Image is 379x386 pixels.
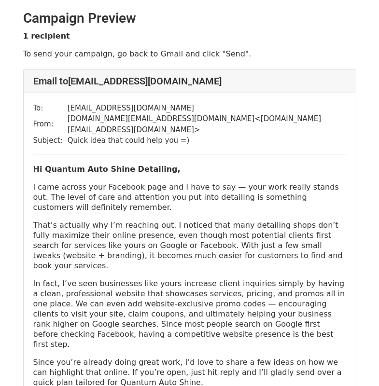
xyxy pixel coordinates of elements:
strong: 1 recipient [23,31,70,41]
td: Quick idea that could help you =) [68,135,346,146]
td: [EMAIL_ADDRESS][DOMAIN_NAME] [68,103,346,114]
strong: Hi Quantum Auto Shine Detailing, [33,165,181,174]
h4: Email to [EMAIL_ADDRESS][DOMAIN_NAME] [33,75,346,87]
p: I came across your Facebook page and I have to say — your work really stands out. The level of ca... [33,182,346,212]
td: [DOMAIN_NAME][EMAIL_ADDRESS][DOMAIN_NAME] < [DOMAIN_NAME][EMAIL_ADDRESS][DOMAIN_NAME] > [68,113,346,135]
td: From: [33,113,68,135]
td: Subject: [33,135,68,146]
h2: Campaign Preview [23,10,356,27]
p: That’s actually why I’m reaching out. I noticed that many detailing shops don’t fully maximize th... [33,220,346,271]
td: To: [33,103,68,114]
p: In fact, I’ve seen businesses like yours increase client inquiries simply by having a clean, prof... [33,278,346,349]
p: To send your campaign, go back to Gmail and click "Send". [23,49,356,59]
